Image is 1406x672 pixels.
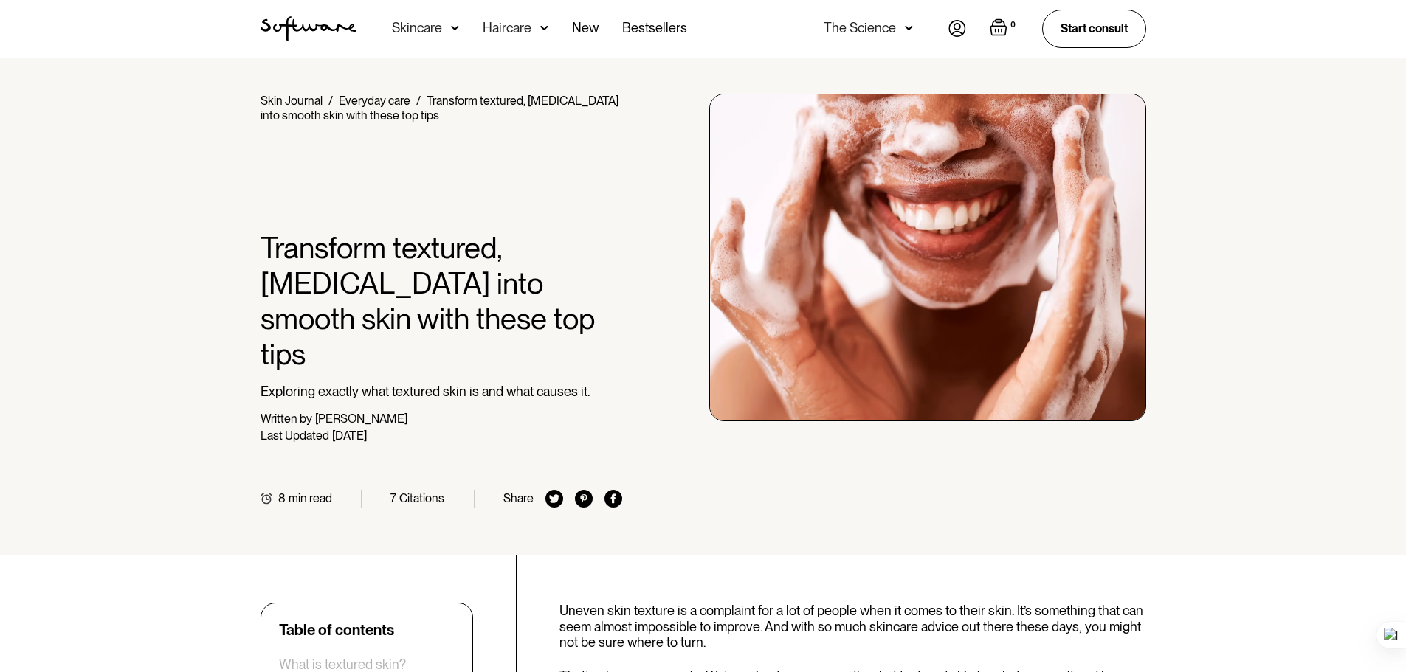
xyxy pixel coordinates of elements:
[483,21,531,35] div: Haircare
[261,230,623,372] h1: Transform textured, [MEDICAL_DATA] into smooth skin with these top tips
[289,491,332,505] div: min read
[416,94,421,108] div: /
[261,94,323,108] a: Skin Journal
[1007,18,1019,32] div: 0
[905,21,913,35] img: arrow down
[604,490,622,508] img: facebook icon
[824,21,896,35] div: The Science
[1042,10,1146,47] a: Start consult
[261,16,356,41] a: home
[399,491,444,505] div: Citations
[261,16,356,41] img: Software Logo
[503,491,534,505] div: Share
[279,621,394,639] div: Table of contents
[392,21,442,35] div: Skincare
[559,603,1146,651] p: Uneven skin texture is a complaint for a lot of people when it comes to their skin. It’s somethin...
[261,94,618,122] div: Transform textured, [MEDICAL_DATA] into smooth skin with these top tips
[261,412,312,426] div: Written by
[278,491,286,505] div: 8
[328,94,333,108] div: /
[315,412,407,426] div: [PERSON_NAME]
[339,94,410,108] a: Everyday care
[390,491,396,505] div: 7
[261,384,623,400] p: Exploring exactly what textured skin is and what causes it.
[332,429,367,443] div: [DATE]
[451,21,459,35] img: arrow down
[261,429,329,443] div: Last Updated
[545,490,563,508] img: twitter icon
[575,490,593,508] img: pinterest icon
[990,18,1019,39] a: Open empty cart
[540,21,548,35] img: arrow down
